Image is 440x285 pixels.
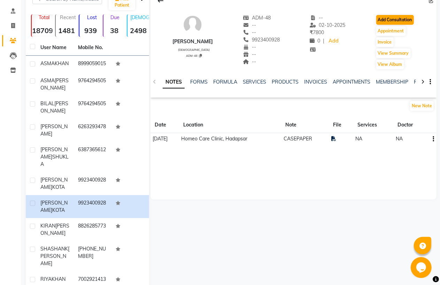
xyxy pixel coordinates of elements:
[40,77,69,91] span: [PERSON_NAME]
[243,29,256,36] span: --
[40,100,54,107] span: BILAL
[179,133,281,145] td: Homeo Care Clinic, Hadapsar
[74,195,111,218] td: 9923400928
[74,218,111,241] td: 8826285773
[40,123,68,137] span: [PERSON_NAME]
[52,184,65,190] span: KOTA
[40,146,68,160] span: [PERSON_NAME]
[243,37,280,43] span: 9923400928
[74,73,111,96] td: 9764294505
[310,38,321,44] span: 0
[40,246,68,252] span: SHASHANK
[36,40,74,56] th: User Name
[410,101,434,111] button: New Note
[272,79,299,85] a: PRODUCTS
[59,14,78,21] p: Recent
[243,15,271,21] span: ADM-48
[40,100,68,114] span: [PERSON_NAME]
[105,14,125,21] p: Due
[310,29,324,36] span: 7800
[310,29,313,36] span: ₹
[243,44,256,50] span: --
[74,56,111,73] td: 8999059015
[32,26,54,35] strong: 18709
[82,14,101,21] p: Lost
[281,117,329,133] th: Note
[394,117,428,133] th: Doctor
[40,177,68,190] span: [PERSON_NAME]
[55,60,69,67] span: KHAN
[190,79,208,85] a: FORMS
[74,40,111,56] th: Mobile No.
[353,117,394,133] th: Services
[281,133,329,145] td: CASEPAPER
[40,60,55,67] span: ASMA
[34,14,54,21] p: Total
[153,136,168,142] span: [DATE]
[79,26,101,35] strong: 939
[329,117,353,133] th: File
[74,96,111,119] td: 9764294505
[213,79,237,85] a: FORMULA
[310,22,346,28] span: 02-10-2025
[243,51,256,57] span: --
[175,53,213,58] div: ADM-48
[310,15,323,21] span: --
[376,60,404,69] button: View Album
[376,15,414,25] button: Add Consultation
[40,154,69,167] span: SHUKLA
[56,26,78,35] strong: 1481
[40,246,69,267] span: [PERSON_NAME]
[376,48,411,58] button: View Summary
[355,136,362,142] span: NA
[411,257,433,278] iframe: chat widget
[323,37,325,45] span: |
[376,26,406,36] button: Appointment
[396,136,403,142] span: NA
[150,117,179,133] th: Date
[130,14,149,21] p: [DEMOGRAPHIC_DATA]
[182,14,203,35] img: avatar
[243,22,256,28] span: --
[74,119,111,142] td: 6263293478
[327,36,340,46] a: Add
[40,223,55,229] span: KIRAN
[40,276,52,282] span: RIYA
[40,77,55,84] span: ASMA
[179,117,281,133] th: Location
[52,276,65,282] span: KHAN
[40,200,68,213] span: [PERSON_NAME]
[74,241,111,271] td: [PHONE_NUMBER]
[163,76,185,88] a: NOTES
[74,142,111,172] td: 6387365612
[333,79,371,85] a: APPOINTMENTS
[376,79,409,85] a: MEMBERSHIP
[376,37,394,47] button: Invoice
[52,207,65,213] span: KOTA
[243,79,267,85] a: SERVICES
[172,38,213,45] div: [PERSON_NAME]
[243,59,256,65] span: --
[128,26,149,35] strong: 2498
[103,26,125,35] strong: 38
[178,48,210,52] span: [DEMOGRAPHIC_DATA]
[414,79,440,85] a: PACKAGES
[304,79,327,85] a: INVOICES
[74,172,111,195] td: 9923400928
